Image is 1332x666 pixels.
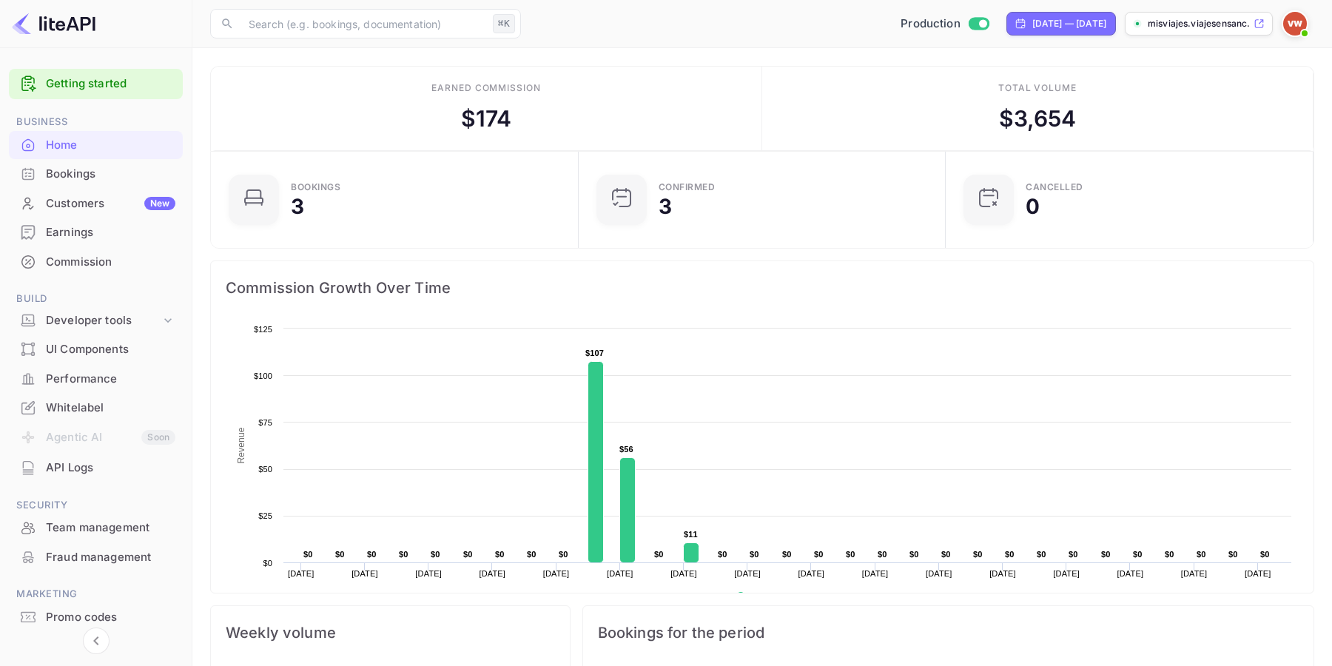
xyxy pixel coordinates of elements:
[543,569,570,578] text: [DATE]
[1037,550,1046,559] text: $0
[718,550,727,559] text: $0
[1005,550,1015,559] text: $0
[989,569,1016,578] text: [DATE]
[9,114,183,130] span: Business
[1165,550,1174,559] text: $0
[750,592,788,602] text: Revenue
[291,196,304,217] div: 3
[9,218,183,247] div: Earnings
[1260,550,1270,559] text: $0
[1245,569,1271,578] text: [DATE]
[83,628,110,654] button: Collapse navigation
[9,394,183,421] a: Whitelabel
[527,550,536,559] text: $0
[9,160,183,189] div: Bookings
[846,550,855,559] text: $0
[878,550,887,559] text: $0
[9,69,183,99] div: Getting started
[495,550,505,559] text: $0
[559,550,568,559] text: $0
[9,497,183,514] span: Security
[1006,12,1116,36] div: Click to change the date range period
[619,445,633,454] text: $56
[654,550,664,559] text: $0
[9,160,183,187] a: Bookings
[1069,550,1078,559] text: $0
[909,550,919,559] text: $0
[1053,569,1080,578] text: [DATE]
[46,224,175,241] div: Earnings
[12,12,95,36] img: LiteAPI logo
[1181,569,1208,578] text: [DATE]
[1228,550,1238,559] text: $0
[9,131,183,158] a: Home
[258,465,272,474] text: $50
[598,621,1299,645] span: Bookings for the period
[46,400,175,417] div: Whitelabel
[9,543,183,571] a: Fraud management
[46,195,175,212] div: Customers
[431,550,440,559] text: $0
[288,569,314,578] text: [DATE]
[226,276,1299,300] span: Commission Growth Over Time
[1283,12,1307,36] img: Viajes Ensanchate WL
[1026,196,1040,217] div: 0
[1032,17,1106,30] div: [DATE] — [DATE]
[9,586,183,602] span: Marketing
[659,196,672,217] div: 3
[46,341,175,358] div: UI Components
[670,569,697,578] text: [DATE]
[1197,550,1206,559] text: $0
[9,291,183,307] span: Build
[9,365,183,392] a: Performance
[814,550,824,559] text: $0
[9,335,183,364] div: UI Components
[9,603,183,630] a: Promo codes
[9,454,183,481] a: API Logs
[144,197,175,210] div: New
[9,131,183,160] div: Home
[607,569,633,578] text: [DATE]
[493,14,515,33] div: ⌘K
[9,454,183,482] div: API Logs
[431,81,541,95] div: Earned commission
[46,371,175,388] div: Performance
[9,335,183,363] a: UI Components
[226,621,555,645] span: Weekly volume
[9,248,183,277] div: Commission
[399,550,408,559] text: $0
[461,102,512,135] div: $ 174
[9,603,183,632] div: Promo codes
[291,183,340,192] div: Bookings
[9,394,183,423] div: Whitelabel
[901,16,961,33] span: Production
[862,569,889,578] text: [DATE]
[9,308,183,334] div: Developer tools
[734,569,761,578] text: [DATE]
[46,460,175,477] div: API Logs
[46,137,175,154] div: Home
[258,511,272,520] text: $25
[236,427,246,463] text: Revenue
[798,569,825,578] text: [DATE]
[254,371,272,380] text: $100
[659,183,716,192] div: Confirmed
[351,569,378,578] text: [DATE]
[240,9,487,38] input: Search (e.g. bookings, documentation)
[999,102,1077,135] div: $ 3,654
[46,312,161,329] div: Developer tools
[782,550,792,559] text: $0
[46,549,175,566] div: Fraud management
[998,81,1077,95] div: Total volume
[46,519,175,536] div: Team management
[480,569,506,578] text: [DATE]
[9,218,183,246] a: Earnings
[9,248,183,275] a: Commission
[9,189,183,218] div: CustomersNew
[9,514,183,541] a: Team management
[1026,183,1083,192] div: CANCELLED
[303,550,313,559] text: $0
[254,325,272,334] text: $125
[895,16,995,33] div: Switch to Sandbox mode
[9,543,183,572] div: Fraud management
